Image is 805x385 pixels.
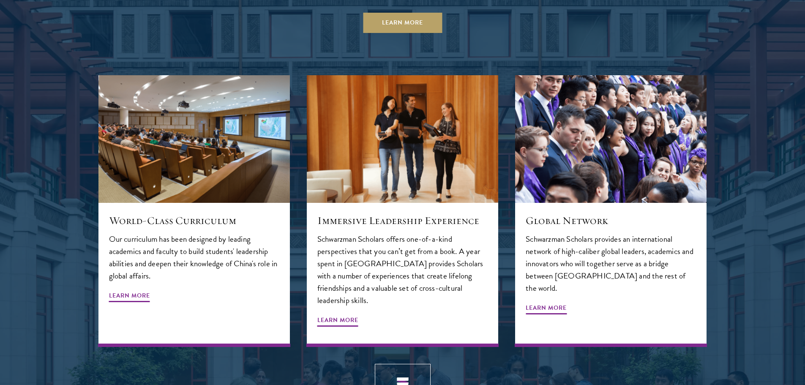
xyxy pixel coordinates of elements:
span: Learn More [109,290,150,303]
a: Immersive Leadership Experience Schwarzman Scholars offers one-of-a-kind perspectives that you ca... [307,75,498,347]
h5: World-Class Curriculum [109,213,279,228]
span: Learn More [317,315,358,328]
a: Global Network Schwarzman Scholars provides an international network of high-caliber global leade... [515,75,707,347]
h5: Immersive Leadership Experience [317,213,488,228]
a: World-Class Curriculum Our curriculum has been designed by leading academics and faculty to build... [98,75,290,347]
p: Schwarzman Scholars offers one-of-a-kind perspectives that you can’t get from a book. A year spen... [317,233,488,306]
a: Learn More [363,13,442,33]
p: Our curriculum has been designed by leading academics and faculty to build students' leadership a... [109,233,279,282]
p: Schwarzman Scholars provides an international network of high-caliber global leaders, academics a... [526,233,696,294]
span: Learn More [526,303,567,316]
h5: Global Network [526,213,696,228]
